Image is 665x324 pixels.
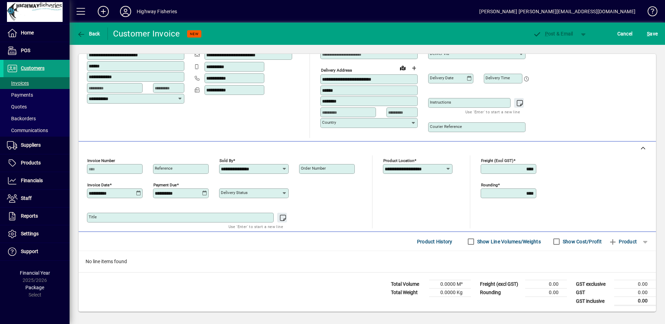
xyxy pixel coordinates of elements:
[645,27,659,40] button: Save
[529,27,577,40] button: Post & Email
[430,124,462,129] mat-label: Courier Reference
[21,160,41,165] span: Products
[430,75,454,80] mat-label: Delivery date
[7,104,27,110] span: Quotes
[617,28,633,39] span: Cancel
[7,92,33,98] span: Payments
[476,280,525,289] td: Freight (excl GST)
[572,289,614,297] td: GST
[642,1,656,24] a: Knowledge Base
[525,280,567,289] td: 0.00
[3,208,70,225] a: Reports
[114,5,137,18] button: Profile
[3,101,70,113] a: Quotes
[21,65,45,71] span: Customers
[561,238,602,245] label: Show Cost/Profit
[21,195,32,201] span: Staff
[70,27,108,40] app-page-header-button: Back
[7,116,36,121] span: Backorders
[21,178,43,183] span: Financials
[87,158,115,163] mat-label: Invoice number
[21,231,39,236] span: Settings
[155,166,173,171] mat-label: Reference
[387,280,429,289] td: Total Volume
[430,100,451,105] mat-label: Instructions
[525,289,567,297] td: 0.00
[3,243,70,260] a: Support
[605,235,640,248] button: Product
[7,80,29,86] span: Invoices
[3,154,70,172] a: Products
[92,5,114,18] button: Add
[153,183,177,187] mat-label: Payment due
[397,62,408,73] a: View on map
[476,289,525,297] td: Rounding
[20,270,50,276] span: Financial Year
[614,289,656,297] td: 0.00
[614,280,656,289] td: 0.00
[21,249,38,254] span: Support
[229,222,283,230] mat-hint: Use 'Enter' to start a new line
[616,27,634,40] button: Cancel
[25,285,44,290] span: Package
[301,166,326,171] mat-label: Order number
[3,137,70,154] a: Suppliers
[383,158,414,163] mat-label: Product location
[322,120,336,125] mat-label: Country
[87,183,110,187] mat-label: Invoice date
[3,24,70,42] a: Home
[647,31,650,37] span: S
[647,28,658,39] span: ave
[113,28,180,39] div: Customer Invoice
[486,75,510,80] mat-label: Delivery time
[3,77,70,89] a: Invoices
[417,236,452,247] span: Product History
[429,280,471,289] td: 0.0000 M³
[479,6,635,17] div: [PERSON_NAME] [PERSON_NAME][EMAIL_ADDRESS][DOMAIN_NAME]
[476,238,541,245] label: Show Line Volumes/Weights
[533,31,573,37] span: ost & Email
[465,108,520,116] mat-hint: Use 'Enter' to start a new line
[77,31,100,37] span: Back
[3,89,70,101] a: Payments
[545,31,548,37] span: P
[21,48,30,53] span: POS
[572,280,614,289] td: GST exclusive
[387,289,429,297] td: Total Weight
[190,32,199,36] span: NEW
[481,158,513,163] mat-label: Freight (excl GST)
[21,30,34,35] span: Home
[89,214,97,219] mat-label: Title
[481,183,498,187] mat-label: Rounding
[429,289,471,297] td: 0.0000 Kg
[219,158,233,163] mat-label: Sold by
[609,236,637,247] span: Product
[3,124,70,136] a: Communications
[3,113,70,124] a: Backorders
[7,128,48,133] span: Communications
[221,190,248,195] mat-label: Delivery status
[79,251,656,272] div: No line items found
[408,63,419,74] button: Choose address
[3,225,70,243] a: Settings
[3,190,70,207] a: Staff
[3,172,70,189] a: Financials
[414,235,455,248] button: Product History
[3,42,70,59] a: POS
[75,27,102,40] button: Back
[21,213,38,219] span: Reports
[21,142,41,148] span: Suppliers
[137,6,177,17] div: Highway Fisheries
[572,297,614,306] td: GST inclusive
[614,297,656,306] td: 0.00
